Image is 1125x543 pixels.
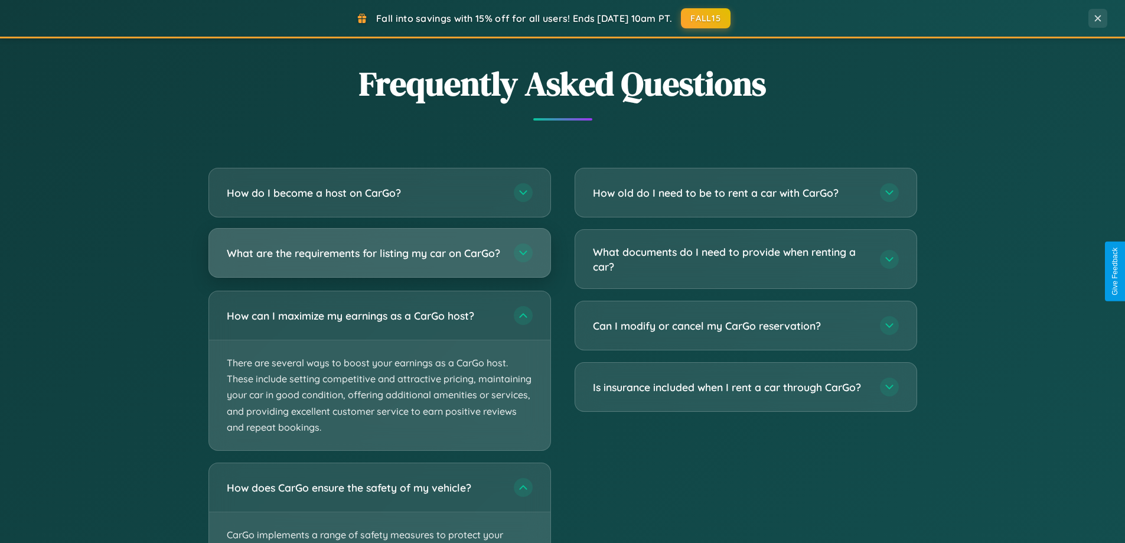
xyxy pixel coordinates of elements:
span: Fall into savings with 15% off for all users! Ends [DATE] 10am PT. [376,12,672,24]
h3: What documents do I need to provide when renting a car? [593,245,868,274]
h3: Can I modify or cancel my CarGo reservation? [593,318,868,333]
h3: How can I maximize my earnings as a CarGo host? [227,308,502,323]
p: There are several ways to boost your earnings as a CarGo host. These include setting competitive ... [209,340,550,450]
h2: Frequently Asked Questions [208,61,917,106]
h3: What are the requirements for listing my car on CarGo? [227,246,502,261]
button: FALL15 [681,8,731,28]
h3: How old do I need to be to rent a car with CarGo? [593,186,868,200]
h3: How do I become a host on CarGo? [227,186,502,200]
div: Give Feedback [1111,248,1119,295]
h3: How does CarGo ensure the safety of my vehicle? [227,480,502,495]
h3: Is insurance included when I rent a car through CarGo? [593,380,868,395]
